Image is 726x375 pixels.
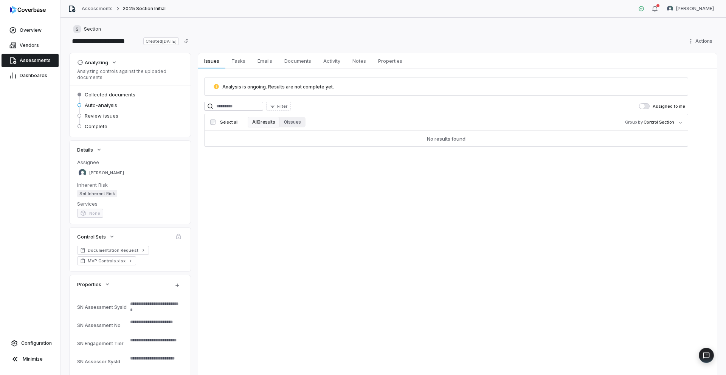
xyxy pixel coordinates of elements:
[82,6,113,12] a: Assessments
[639,103,650,109] button: Assigned to me
[71,22,103,36] button: SSection
[3,352,57,367] button: Minimize
[3,336,57,350] a: Configuration
[20,42,39,48] span: Vendors
[75,277,113,291] button: Properties
[20,27,42,33] span: Overview
[143,37,179,45] span: Created [DATE]
[2,54,59,67] a: Assessments
[77,304,127,310] div: SN Assessment SysId
[85,112,118,119] span: Review issues
[77,233,106,240] span: Control Sets
[222,84,334,90] span: Analysis is ongoing. Results are not complete yet.
[662,3,718,14] button: Adeola Ajiginni avatar[PERSON_NAME]
[201,56,222,66] span: Issues
[85,123,107,130] span: Complete
[85,102,117,108] span: Auto-analysis
[279,117,305,127] button: 0 issues
[84,26,101,32] span: Section
[77,341,127,346] div: SN Engagement Tier
[349,56,369,66] span: Notes
[210,119,216,125] input: Select all
[2,23,59,37] a: Overview
[77,246,149,255] a: Documentation Request
[266,102,291,111] button: Filter
[20,57,51,64] span: Assessments
[88,247,138,253] span: Documentation Request
[667,6,673,12] img: Adeola Ajiginni avatar
[281,56,314,66] span: Documents
[77,181,183,188] dt: Inherent Risk
[10,6,46,14] img: logo-D7KZi-bG.svg
[123,6,166,12] span: 2025 Section Initial
[427,135,465,142] div: No results found
[77,256,136,265] a: MVP Controls.xlsx
[639,103,685,109] label: Assigned to me
[180,34,193,48] button: Copy link
[75,230,117,243] button: Control Sets
[676,6,714,12] span: [PERSON_NAME]
[85,91,135,98] span: Collected documents
[625,119,643,125] span: Group by
[20,73,47,79] span: Dashboards
[77,146,93,153] span: Details
[220,119,238,125] span: Select all
[75,56,119,69] button: Analyzing
[2,69,59,82] a: Dashboards
[686,36,717,47] button: Actions
[2,39,59,52] a: Vendors
[320,56,343,66] span: Activity
[77,159,183,166] dt: Assignee
[228,56,248,66] span: Tasks
[77,359,127,364] div: SN Assessor SysId
[254,56,275,66] span: Emails
[77,59,108,66] div: Analyzing
[89,170,124,176] span: [PERSON_NAME]
[77,281,101,288] span: Properties
[248,117,279,127] button: All 0 results
[21,340,52,346] span: Configuration
[77,322,127,328] div: SN Assessment No
[88,258,126,264] span: MVP Controls.xlsx
[77,190,117,197] span: Set Inherent Risk
[79,169,86,177] img: Adeola Ajiginni avatar
[77,68,183,81] p: Analyzing controls against the uploaded documents
[77,200,183,207] dt: Services
[75,143,104,157] button: Details
[23,356,43,362] span: Minimize
[277,104,287,109] span: Filter
[375,56,405,66] span: Properties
